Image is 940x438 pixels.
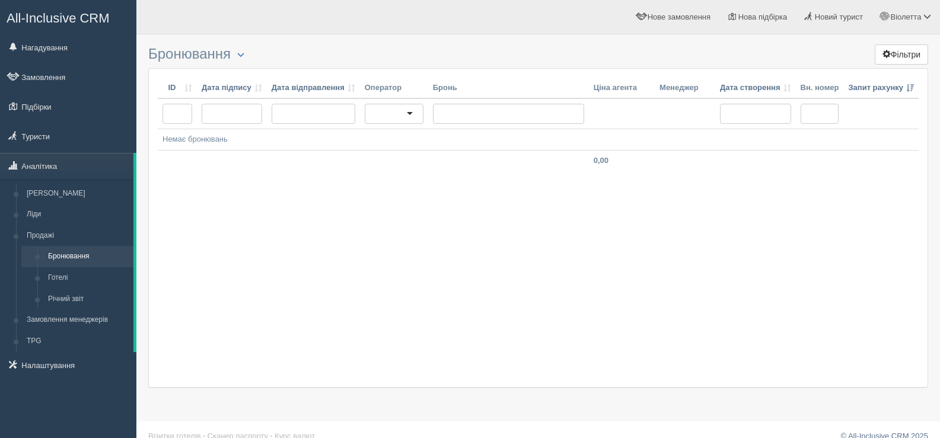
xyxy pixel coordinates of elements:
span: Новий турист [815,12,863,21]
span: Нова підбірка [738,12,788,21]
a: ID [162,82,192,94]
span: Віолетта [890,12,921,21]
a: Дата підпису [202,82,262,94]
a: Річний звіт [43,289,133,310]
a: All-Inclusive CRM [1,1,136,33]
a: Замовлення менеджерів [21,309,133,331]
a: Бронювання [43,246,133,267]
a: Запит рахунку [848,82,914,94]
a: [PERSON_NAME] [21,183,133,204]
th: Бронь [428,78,589,99]
a: Ліди [21,204,133,225]
a: Дата відправлення [272,82,355,94]
th: Вн. номер [796,78,844,99]
div: Немає бронювань [162,134,914,145]
span: All-Inclusive CRM [7,11,110,25]
a: TPG [21,331,133,352]
a: Готелі [43,267,133,289]
span: Нове замовлення [648,12,710,21]
th: Ціна агента [589,78,655,99]
th: Оператор [360,78,428,99]
a: Дата створення [720,82,791,94]
td: 0,00 [589,150,655,171]
th: Менеджер [655,78,715,99]
h3: Бронювання [148,46,928,62]
button: Фільтри [875,44,928,65]
a: Продажі [21,225,133,247]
